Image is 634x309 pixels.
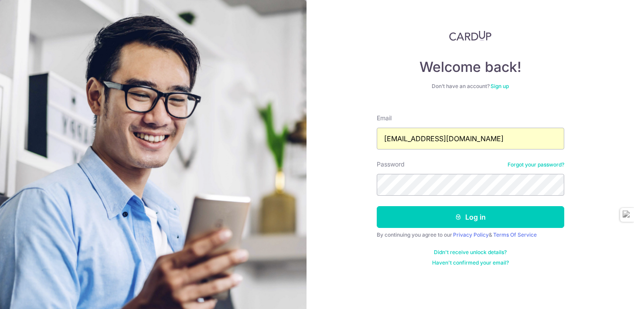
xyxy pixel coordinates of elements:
[434,249,507,256] a: Didn't receive unlock details?
[377,114,392,122] label: Email
[377,160,405,169] label: Password
[491,83,509,89] a: Sign up
[377,231,564,238] div: By continuing you agree to our &
[493,231,537,238] a: Terms Of Service
[508,161,564,168] a: Forgot your password?
[449,31,492,41] img: CardUp Logo
[377,58,564,76] h4: Welcome back!
[432,259,509,266] a: Haven't confirmed your email?
[377,83,564,90] div: Don’t have an account?
[377,128,564,149] input: Enter your Email
[377,206,564,228] button: Log in
[453,231,489,238] a: Privacy Policy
